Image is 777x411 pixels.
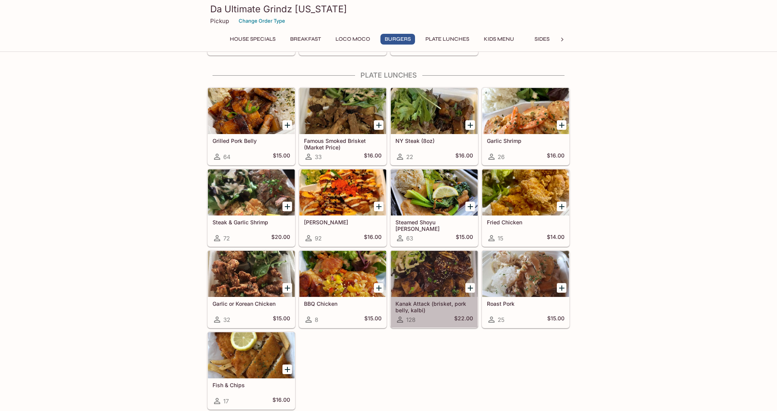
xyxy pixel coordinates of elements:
[299,251,386,297] div: BBQ Chicken
[487,219,564,225] h5: Fried Chicken
[391,169,478,215] div: Steamed Shoyu Ginger Fish
[299,88,386,134] div: Famous Smoked Brisket (Market Price)
[395,219,473,232] h5: Steamed Shoyu [PERSON_NAME]
[304,138,382,150] h5: Famous Smoked Brisket (Market Price)
[208,251,295,297] div: Garlic or Korean Chicken
[286,34,325,45] button: Breakfast
[525,34,559,45] button: Sides
[213,382,290,388] h5: Fish & Chips
[374,120,384,130] button: Add Famous Smoked Brisket (Market Price)
[395,300,473,313] h5: Kanak Attack (brisket, pork belly, kalbi)
[208,169,295,215] div: Steak & Garlic Shrimp
[557,283,566,293] button: Add Roast Pork
[223,235,230,242] span: 72
[406,153,413,161] span: 22
[331,34,374,45] button: Loco Moco
[315,153,322,161] span: 33
[210,17,229,25] p: Pickup
[374,283,384,293] button: Add BBQ Chicken
[465,202,475,211] button: Add Steamed Shoyu Ginger Fish
[465,120,475,130] button: Add NY Steak (8oz)
[498,316,505,323] span: 25
[390,250,478,328] a: Kanak Attack (brisket, pork belly, kalbi)128$22.00
[223,398,229,405] span: 17
[315,235,322,242] span: 92
[210,3,567,15] h3: Da Ultimate Grindz [US_STATE]
[208,332,295,378] div: Fish & Chips
[395,138,473,144] h5: NY Steak (8oz)
[364,152,382,161] h5: $16.00
[465,283,475,293] button: Add Kanak Attack (brisket, pork belly, kalbi)
[208,88,295,134] div: Grilled Pork Belly
[208,169,295,247] a: Steak & Garlic Shrimp72$20.00
[282,120,292,130] button: Add Grilled Pork Belly
[282,365,292,374] button: Add Fish & Chips
[557,120,566,130] button: Add Garlic Shrimp
[299,169,387,247] a: [PERSON_NAME]92$16.00
[272,396,290,406] h5: $16.00
[213,138,290,144] h5: Grilled Pork Belly
[208,332,295,409] a: Fish & Chips17$16.00
[208,250,295,328] a: Garlic or Korean Chicken32$15.00
[223,153,231,161] span: 64
[487,138,564,144] h5: Garlic Shrimp
[226,34,280,45] button: House Specials
[235,15,289,27] button: Change Order Type
[213,300,290,307] h5: Garlic or Korean Chicken
[482,88,569,134] div: Garlic Shrimp
[456,234,473,243] h5: $15.00
[273,152,290,161] h5: $15.00
[454,315,473,324] h5: $22.00
[482,88,569,165] a: Garlic Shrimp26$16.00
[455,152,473,161] h5: $16.00
[273,315,290,324] h5: $15.00
[482,251,569,297] div: Roast Pork
[498,235,503,242] span: 15
[406,235,413,242] span: 63
[315,316,318,323] span: 8
[213,219,290,225] h5: Steak & Garlic Shrimp
[364,234,382,243] h5: $16.00
[406,316,415,323] span: 128
[282,202,292,211] button: Add Steak & Garlic Shrimp
[282,283,292,293] button: Add Garlic or Korean Chicken
[364,315,382,324] h5: $15.00
[547,315,564,324] h5: $15.00
[390,88,478,165] a: NY Steak (8oz)22$16.00
[304,219,382,225] h5: [PERSON_NAME]
[374,202,384,211] button: Add Ahi Katsu
[482,169,569,247] a: Fried Chicken15$14.00
[390,169,478,247] a: Steamed Shoyu [PERSON_NAME]63$15.00
[380,34,415,45] button: Burgers
[208,88,295,165] a: Grilled Pork Belly64$15.00
[299,250,387,328] a: BBQ Chicken8$15.00
[421,34,473,45] button: Plate Lunches
[482,169,569,215] div: Fried Chicken
[391,88,478,134] div: NY Steak (8oz)
[487,300,564,307] h5: Roast Pork
[299,169,386,215] div: Ahi Katsu
[271,234,290,243] h5: $20.00
[480,34,518,45] button: Kids Menu
[482,250,569,328] a: Roast Pork25$15.00
[498,153,505,161] span: 26
[304,300,382,307] h5: BBQ Chicken
[391,251,478,297] div: Kanak Attack (brisket, pork belly, kalbi)
[299,88,387,165] a: Famous Smoked Brisket (Market Price)33$16.00
[207,71,570,80] h4: Plate Lunches
[223,316,230,323] span: 32
[557,202,566,211] button: Add Fried Chicken
[547,234,564,243] h5: $14.00
[547,152,564,161] h5: $16.00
